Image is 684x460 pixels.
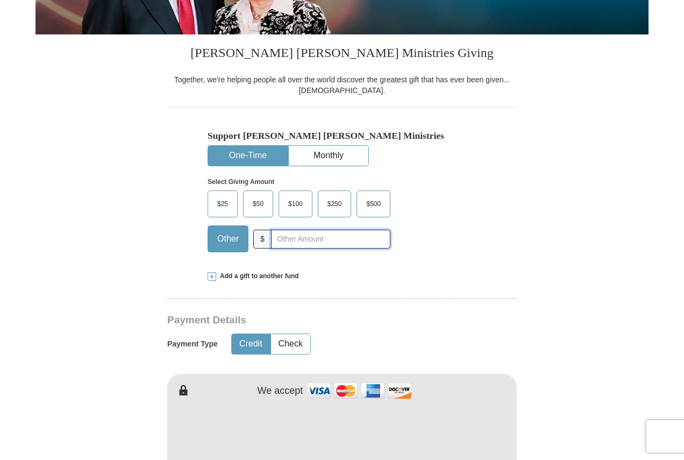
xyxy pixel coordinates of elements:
h3: [PERSON_NAME] [PERSON_NAME] Ministries Giving [167,34,517,74]
h5: Payment Type [167,339,218,349]
img: credit cards accepted [305,379,413,402]
button: Check [271,334,310,354]
div: Together, we're helping people all over the world discover the greatest gift that has ever been g... [167,74,517,96]
input: Other Amount [271,230,390,249]
span: Add a gift to another fund [216,272,299,281]
h5: Support [PERSON_NAME] [PERSON_NAME] Ministries [208,130,476,141]
h4: We accept [258,385,303,397]
span: $25 [212,196,233,212]
button: Monthly [289,146,368,166]
h3: Payment Details [167,314,441,327]
button: One-Time [208,146,288,166]
span: $50 [247,196,269,212]
span: $250 [322,196,347,212]
span: Other [212,231,244,247]
span: $100 [283,196,308,212]
strong: Select Giving Amount [208,178,274,186]
button: Credit [232,334,270,354]
span: $500 [361,196,386,212]
span: $ [253,230,272,249]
